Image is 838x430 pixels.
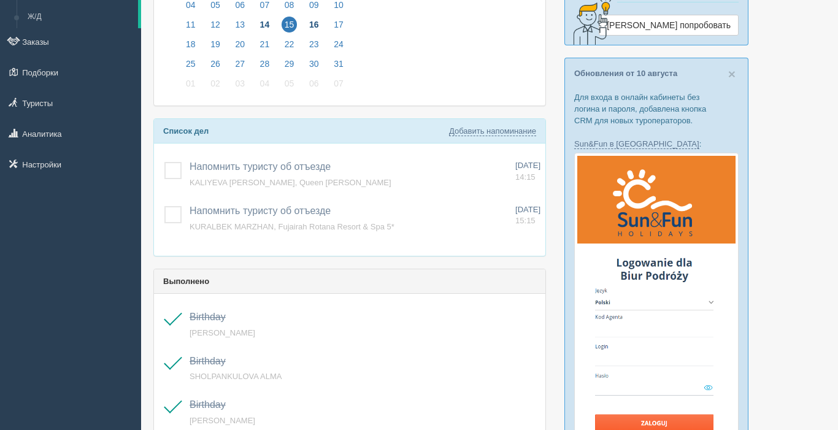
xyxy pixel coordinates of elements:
p: : [574,138,739,150]
span: 14:15 [515,172,536,182]
span: 14 [257,17,273,33]
a: 28 [253,57,277,77]
a: 07 [327,77,347,96]
span: 30 [306,56,322,72]
a: SHOLPANKULOVA ALMA [190,372,282,381]
span: 29 [282,56,298,72]
a: 05 [278,77,301,96]
a: Напомнить туристу об отъезде [190,161,331,172]
span: 15:15 [515,216,536,225]
span: 15 [282,17,298,33]
b: Список дел [163,126,209,136]
a: 23 [302,37,326,57]
span: 19 [207,36,223,52]
a: Добавить напоминание [449,126,536,136]
a: Обновления от 10 августа [574,69,677,78]
a: 27 [228,57,252,77]
span: 25 [183,56,199,72]
a: 21 [253,37,277,57]
span: 18 [183,36,199,52]
span: 21 [257,36,273,52]
a: [PERSON_NAME] попробовать [599,15,739,36]
a: 30 [302,57,326,77]
button: Close [728,67,736,80]
a: 01 [179,77,202,96]
span: [DATE] [515,205,540,214]
a: Birthday [190,399,226,410]
span: × [728,67,736,81]
a: 20 [228,37,252,57]
a: 11 [179,18,202,37]
a: 22 [278,37,301,57]
a: 13 [228,18,252,37]
a: Напомнить туристу об отъезде [190,205,331,216]
a: [DATE] 14:15 [515,160,540,183]
span: 01 [183,75,199,91]
span: 02 [207,75,223,91]
a: 03 [228,77,252,96]
span: 27 [232,56,248,72]
span: 26 [207,56,223,72]
a: [PERSON_NAME] [190,416,255,425]
a: 14 [253,18,277,37]
a: 02 [204,77,227,96]
a: Birthday [190,312,226,322]
a: 31 [327,57,347,77]
a: 29 [278,57,301,77]
span: 22 [282,36,298,52]
span: 13 [232,17,248,33]
a: 04 [253,77,277,96]
span: 20 [232,36,248,52]
span: 12 [207,17,223,33]
a: 18 [179,37,202,57]
span: 23 [306,36,322,52]
a: 19 [204,37,227,57]
span: 05 [282,75,298,91]
span: 17 [331,17,347,33]
a: Birthday [190,356,226,366]
b: Выполнено [163,277,209,286]
a: 06 [302,77,326,96]
p: Для входа в онлайн кабинеты без логина и пароля, добавлена кнопка CRM для новых туроператоров. [574,91,739,126]
a: KALIYEVA [PERSON_NAME], Queen [PERSON_NAME] [190,178,391,187]
span: [DATE] [515,161,540,170]
a: 24 [327,37,347,57]
span: 31 [331,56,347,72]
span: 06 [306,75,322,91]
a: [DATE] 15:15 [515,204,540,227]
a: KURALBEK MARZHAN, Fujairah Rotana Resort & Spa 5* [190,222,394,231]
a: Sun&Fun в [GEOGRAPHIC_DATA] [574,139,699,149]
span: 24 [331,36,347,52]
a: Ж/Д [22,6,138,28]
a: [PERSON_NAME] [190,328,255,337]
span: 07 [331,75,347,91]
span: 28 [257,56,273,72]
a: 12 [204,18,227,37]
a: 26 [204,57,227,77]
span: 04 [257,75,273,91]
a: 16 [302,18,326,37]
span: 03 [232,75,248,91]
a: 25 [179,57,202,77]
a: 17 [327,18,347,37]
span: 16 [306,17,322,33]
span: 11 [183,17,199,33]
a: 15 [278,18,301,37]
